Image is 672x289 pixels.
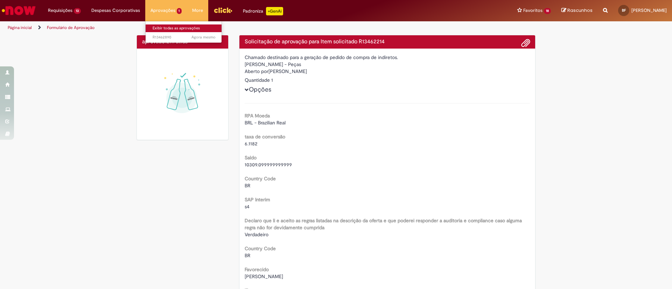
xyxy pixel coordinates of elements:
[91,7,140,14] span: Despesas Corporativas
[245,217,522,231] b: Declaro que li e aceito as regras listadas na descrição da oferta e que poderei responder a audit...
[243,7,283,15] div: Padroniza
[245,68,268,75] label: Aberto por
[245,77,530,84] div: Quantidade 1
[213,5,232,15] img: click_logo_yellow_360x200.png
[544,8,551,14] span: 18
[145,21,222,43] ul: Aprovações
[245,175,276,182] b: Country Code
[245,140,257,147] span: 6.1182
[245,273,283,280] span: [PERSON_NAME]
[177,8,182,14] span: 1
[146,24,223,32] a: Exibir todas as aprovações
[1,3,37,17] img: ServiceNow
[245,252,250,259] span: BR
[153,35,216,40] span: R13462890
[146,34,223,41] a: Aberto R13462890 :
[245,196,270,203] b: SAP Interim
[245,182,250,189] span: BR
[245,61,530,68] div: [PERSON_NAME] - Peças
[150,7,175,14] span: Aprovações
[142,54,223,135] img: sucesso_1.gif
[192,7,203,14] span: More
[245,133,285,140] b: taxa de conversão
[74,8,81,14] span: 13
[523,7,542,14] span: Favoritos
[47,25,94,30] a: Formulário de Aprovação
[245,68,530,77] div: [PERSON_NAME]
[561,7,593,14] a: Rascunhos
[622,8,626,13] span: BF
[48,7,72,14] span: Requisições
[5,21,443,34] ul: Trilhas de página
[245,154,257,161] b: Saldo
[191,35,216,40] span: Agora mesmo
[245,120,286,126] span: BRL - Brazilian Real
[191,35,216,40] time: 29/08/2025 15:06:52
[245,245,276,252] b: Country Code
[631,7,667,13] span: [PERSON_NAME]
[142,39,223,45] h4: aprovado
[266,7,283,15] p: +GenAi
[245,54,530,61] div: Chamado destinado para a geração de pedido de compra de indiretos.
[245,231,268,238] span: Verdadeiro
[245,39,530,45] h4: Solicitação de aprovação para Item solicitado R13462214
[245,203,250,210] span: s4
[8,25,32,30] a: Página inicial
[567,7,593,14] span: Rascunhos
[245,266,269,273] b: Favorecido
[245,161,292,168] span: 10309.099999999999
[245,113,270,119] b: RPA Moeda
